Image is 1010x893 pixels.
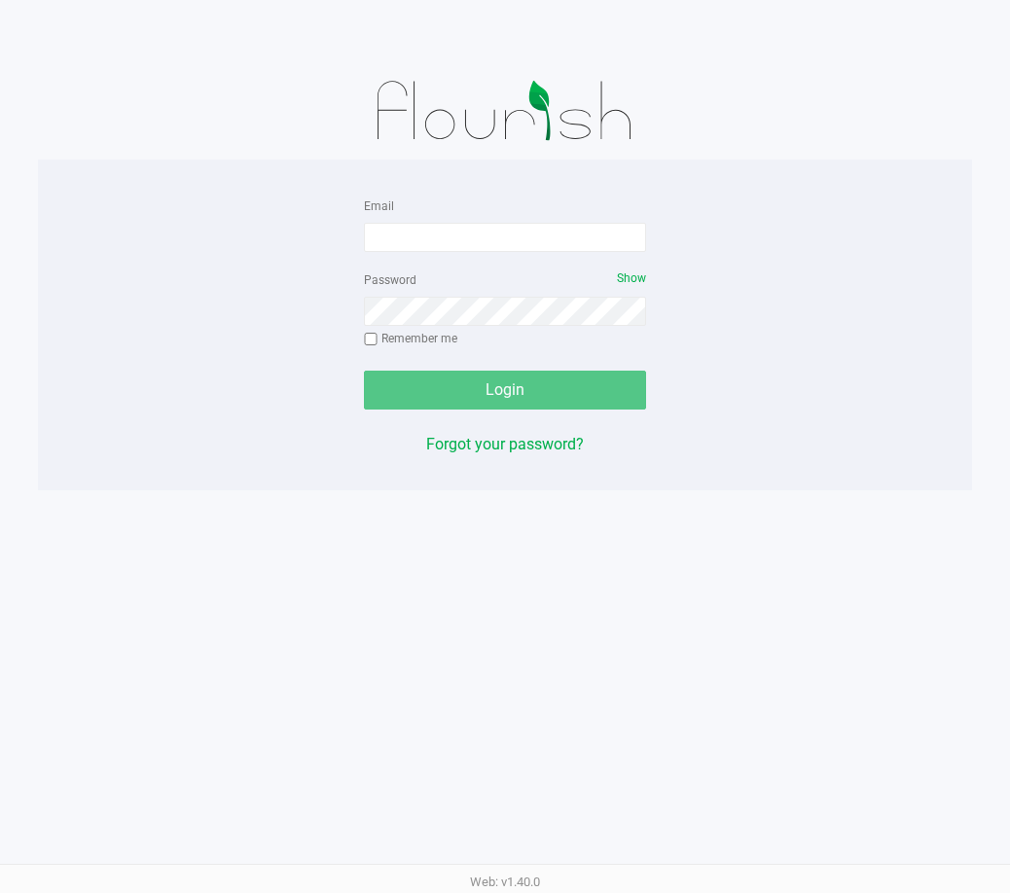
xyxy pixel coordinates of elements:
[617,271,646,285] span: Show
[426,433,584,456] button: Forgot your password?
[364,271,416,289] label: Password
[470,875,540,889] span: Web: v1.40.0
[364,333,378,346] input: Remember me
[364,197,394,215] label: Email
[364,330,457,347] label: Remember me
